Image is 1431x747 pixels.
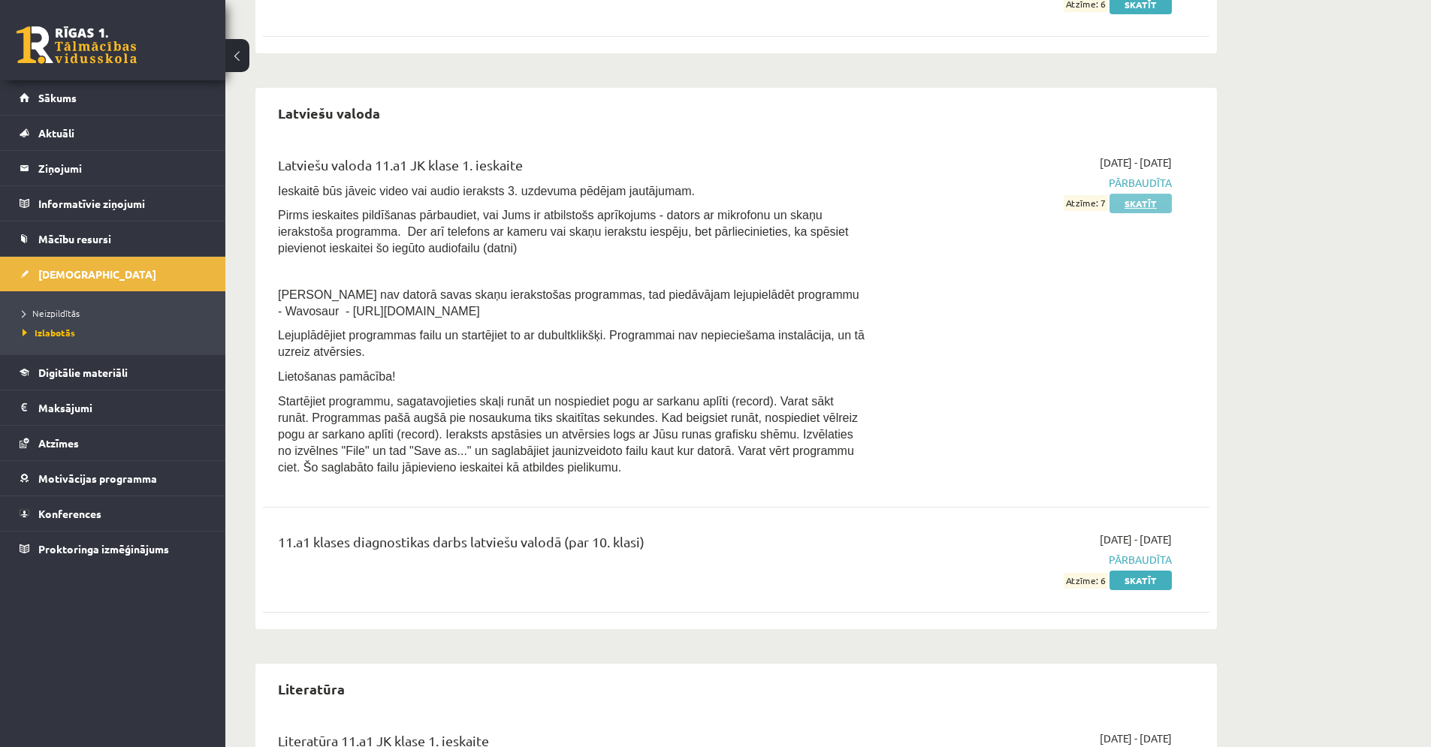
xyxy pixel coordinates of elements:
[20,532,207,566] a: Proktoringa izmēģinājums
[23,327,75,339] span: Izlabotās
[278,329,865,358] span: Lejuplādējiet programmas failu un startējiet to ar dubultklikšķi. Programmai nav nepieciešama ins...
[278,395,858,474] span: Startējiet programmu, sagatavojieties skaļi runāt un nospiediet pogu ar sarkanu aplīti (record). ...
[20,257,207,291] a: [DEMOGRAPHIC_DATA]
[20,116,207,150] a: Aktuāli
[278,185,695,197] span: Ieskaitē būs jāveic video vai audio ieraksts 3. uzdevuma pēdējam jautājumam.
[263,671,360,706] h2: Literatūra
[38,507,101,520] span: Konferences
[38,366,128,379] span: Digitālie materiāli
[38,126,74,140] span: Aktuāli
[1109,571,1172,590] a: Skatīt
[20,426,207,460] a: Atzīmes
[278,370,396,383] span: Lietošanas pamācība!
[20,151,207,185] a: Ziņojumi
[38,542,169,556] span: Proktoringa izmēģinājums
[1109,194,1172,213] a: Skatīt
[278,209,848,255] span: Pirms ieskaites pildīšanas pārbaudiet, vai Jums ir atbilstošs aprīkojums - dators ar mikrofonu un...
[23,307,80,319] span: Neizpildītās
[278,288,859,318] span: [PERSON_NAME] nav datorā savas skaņu ierakstošas programmas, tad piedāvājam lejupielādēt programm...
[1100,532,1172,547] span: [DATE] - [DATE]
[20,221,207,256] a: Mācību resursi
[278,155,866,182] div: Latviešu valoda 11.a1 JK klase 1. ieskaite
[38,186,207,221] legend: Informatīvie ziņojumi
[1064,195,1107,211] span: Atzīme: 7
[20,496,207,531] a: Konferences
[1100,730,1172,746] span: [DATE] - [DATE]
[38,267,156,281] span: [DEMOGRAPHIC_DATA]
[1064,573,1107,589] span: Atzīme: 6
[38,151,207,185] legend: Ziņojumi
[17,26,137,64] a: Rīgas 1. Tālmācības vidusskola
[38,436,79,450] span: Atzīmes
[20,186,207,221] a: Informatīvie ziņojumi
[889,552,1172,568] span: Pārbaudīta
[38,91,77,104] span: Sākums
[20,390,207,425] a: Maksājumi
[38,471,157,485] span: Motivācijas programma
[263,95,395,131] h2: Latviešu valoda
[20,80,207,115] a: Sākums
[38,232,111,245] span: Mācību resursi
[889,175,1172,191] span: Pārbaudīta
[23,326,210,339] a: Izlabotās
[278,532,866,559] div: 11.a1 klases diagnostikas darbs latviešu valodā (par 10. klasi)
[38,390,207,425] legend: Maksājumi
[23,306,210,320] a: Neizpildītās
[20,355,207,390] a: Digitālie materiāli
[20,461,207,495] a: Motivācijas programma
[1100,155,1172,170] span: [DATE] - [DATE]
